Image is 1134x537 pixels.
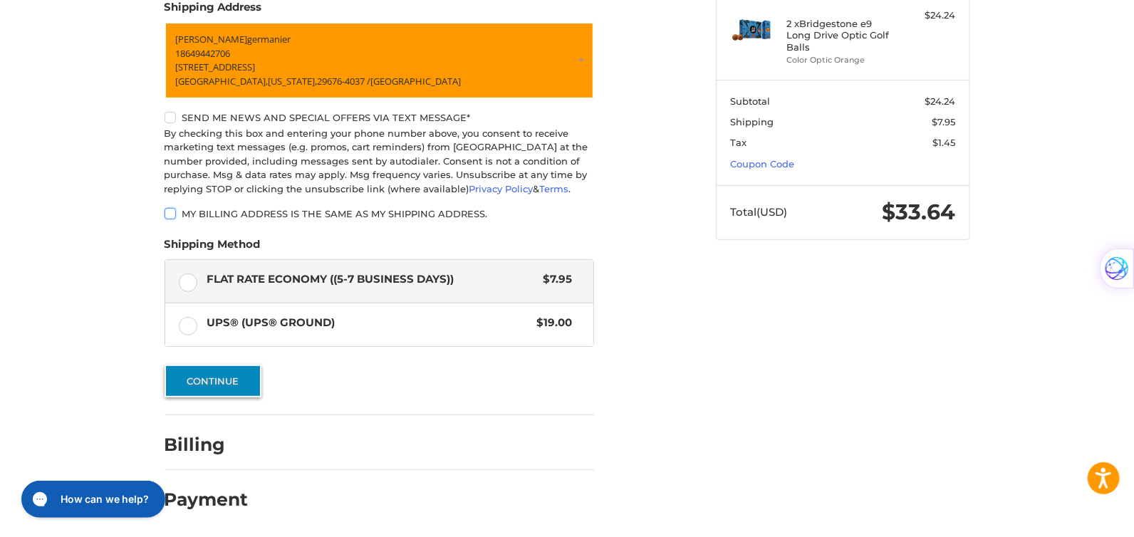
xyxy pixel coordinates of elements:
[786,18,895,53] h4: 2 x Bridgestone e9 Long Drive Optic Golf Balls
[165,22,594,99] a: Enter or select a different address
[247,33,291,46] span: germanier
[165,208,594,219] label: My billing address is the same as my shipping address.
[165,127,594,197] div: By checking this box and entering your phone number above, you consent to receive marketing text ...
[317,75,370,88] span: 29676-4037 /
[730,205,787,219] span: Total (USD)
[925,95,955,107] span: $24.24
[370,75,461,88] span: [GEOGRAPHIC_DATA]
[14,476,169,523] iframe: Gorgias live chat messenger
[207,271,536,288] span: Flat Rate Economy ((5-7 Business Days))
[730,95,770,107] span: Subtotal
[165,434,248,456] h2: Billing
[899,9,955,23] div: $24.24
[268,75,317,88] span: [US_STATE],
[932,137,955,148] span: $1.45
[536,271,573,288] span: $7.95
[786,54,895,66] li: Color Optic Orange
[165,236,261,259] legend: Shipping Method
[175,61,255,73] span: [STREET_ADDRESS]
[932,116,955,127] span: $7.95
[165,112,594,123] label: Send me news and special offers via text message*
[530,315,573,331] span: $19.00
[730,137,747,148] span: Tax
[165,365,261,397] button: Continue
[175,75,268,88] span: [GEOGRAPHIC_DATA],
[175,47,230,60] span: 18649442706
[207,315,530,331] span: UPS® (UPS® Ground)
[730,158,794,170] a: Coupon Code
[730,116,774,127] span: Shipping
[165,489,249,511] h2: Payment
[540,183,569,194] a: Terms
[175,33,247,46] span: [PERSON_NAME]
[882,199,955,225] span: $33.64
[469,183,534,194] a: Privacy Policy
